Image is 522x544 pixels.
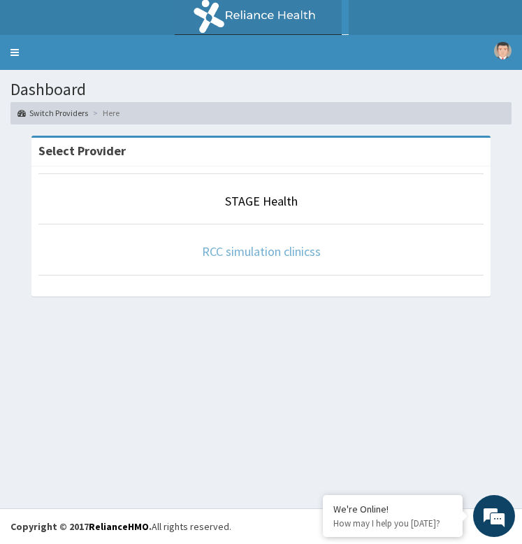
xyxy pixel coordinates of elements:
img: User Image [494,42,512,59]
p: How may I help you today? [333,517,452,529]
a: RCC simulation clinicss [202,243,321,259]
h1: Dashboard [10,80,512,99]
strong: Select Provider [38,143,126,159]
strong: Copyright © 2017 . [10,520,152,533]
a: RelianceHMO [89,520,149,533]
li: Here [89,107,119,119]
div: We're Online! [333,503,452,515]
a: Switch Providers [17,107,88,119]
a: STAGE Health [225,193,298,209]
